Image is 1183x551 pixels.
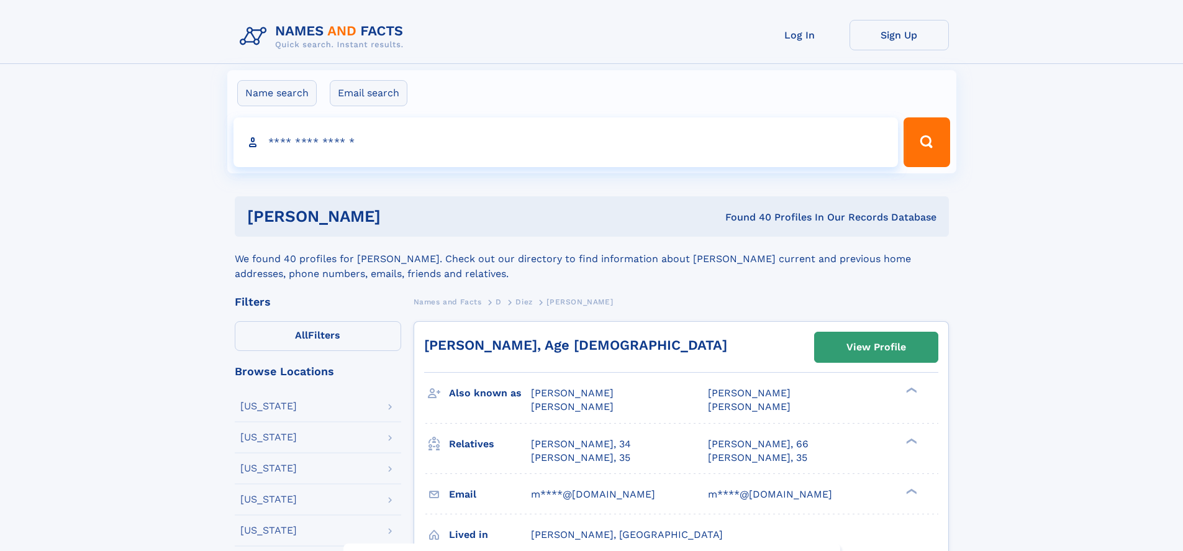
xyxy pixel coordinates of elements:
[240,494,297,504] div: [US_STATE]
[235,20,414,53] img: Logo Names and Facts
[515,294,532,309] a: Diez
[903,437,918,445] div: ❯
[235,321,401,351] label: Filters
[515,298,532,306] span: Diez
[233,117,899,167] input: search input
[240,432,297,442] div: [US_STATE]
[846,333,906,362] div: View Profile
[815,332,938,362] a: View Profile
[247,209,553,224] h1: [PERSON_NAME]
[240,463,297,473] div: [US_STATE]
[496,298,502,306] span: D
[531,387,614,399] span: [PERSON_NAME]
[414,294,482,309] a: Names and Facts
[531,401,614,412] span: [PERSON_NAME]
[546,298,613,306] span: [PERSON_NAME]
[449,524,531,545] h3: Lived in
[531,451,630,465] a: [PERSON_NAME], 35
[449,484,531,505] h3: Email
[708,387,791,399] span: [PERSON_NAME]
[237,80,317,106] label: Name search
[750,20,850,50] a: Log In
[531,529,723,540] span: [PERSON_NAME], [GEOGRAPHIC_DATA]
[235,237,949,281] div: We found 40 profiles for [PERSON_NAME]. Check out our directory to find information about [PERSON...
[708,401,791,412] span: [PERSON_NAME]
[449,383,531,404] h3: Also known as
[904,117,950,167] button: Search Button
[235,296,401,307] div: Filters
[295,329,308,341] span: All
[903,386,918,394] div: ❯
[708,437,809,451] a: [PERSON_NAME], 66
[903,487,918,495] div: ❯
[330,80,407,106] label: Email search
[240,401,297,411] div: [US_STATE]
[449,434,531,455] h3: Relatives
[496,294,502,309] a: D
[708,451,807,465] a: [PERSON_NAME], 35
[553,211,936,224] div: Found 40 Profiles In Our Records Database
[240,526,297,535] div: [US_STATE]
[235,366,401,377] div: Browse Locations
[424,337,727,353] a: [PERSON_NAME], Age [DEMOGRAPHIC_DATA]
[850,20,949,50] a: Sign Up
[531,437,631,451] a: [PERSON_NAME], 34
